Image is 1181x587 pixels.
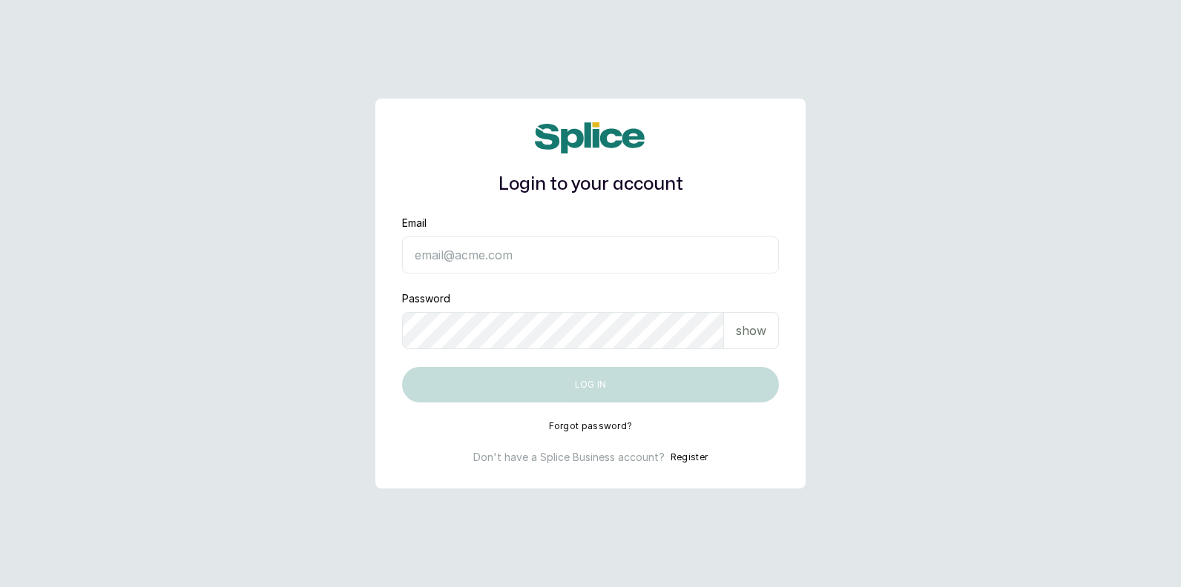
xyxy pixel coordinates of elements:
p: Don't have a Splice Business account? [473,450,665,465]
input: email@acme.com [402,236,779,273]
h1: Login to your account [402,171,779,198]
button: Register [671,450,708,465]
p: show [736,322,766,339]
label: Email [402,216,427,231]
label: Password [402,291,450,306]
button: Forgot password? [549,420,633,432]
button: Log in [402,367,779,402]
